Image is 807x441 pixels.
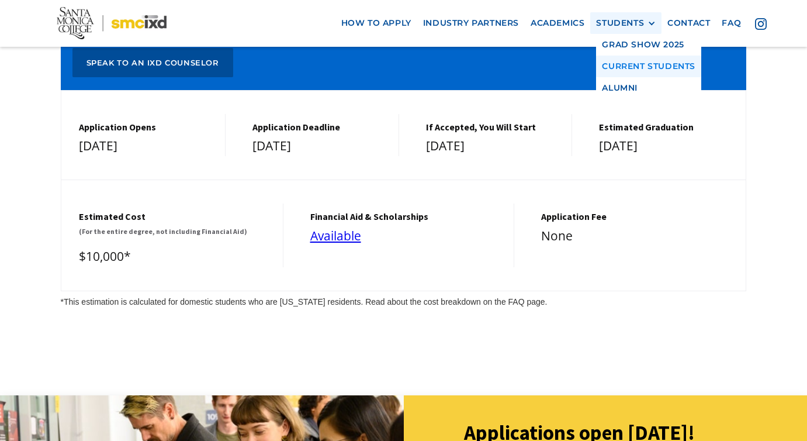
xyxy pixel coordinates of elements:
a: faq [716,12,747,34]
a: Current Students [596,56,701,77]
h5: Application Opens [79,122,213,133]
a: contact [661,12,716,34]
a: Alumni [596,77,701,99]
h5: estimated graduation [599,122,734,133]
div: [DATE] [426,136,560,157]
nav: STUDENTS [596,34,701,98]
h5: financial aid & Scholarships [310,211,503,222]
img: icon - instagram [755,18,767,29]
a: industry partners [417,12,525,34]
div: STUDENTS [596,18,644,28]
a: how to apply [335,12,417,34]
div: [DATE] [79,136,213,157]
div: [DATE] [599,136,734,157]
div: STUDENTS [596,18,656,28]
a: Speak to an IxD counselor [72,48,233,77]
div: None [541,226,734,247]
a: Academics [525,12,590,34]
h5: Estimated cost [79,211,271,222]
div: *This estimation is calculated for domestic students who are [US_STATE] residents. Read about the... [61,296,747,308]
img: Santa Monica College - SMC IxD logo [57,7,167,39]
a: Available [310,228,361,244]
div: [DATE] [252,136,387,157]
div: Speak to an IxD counselor [86,57,219,68]
h5: If Accepted, You Will Start [426,122,560,133]
a: GRAD SHOW 2025 [596,34,701,56]
div: $10,000* [79,246,271,267]
h5: Application Deadline [252,122,387,133]
h6: (For the entire degree, not including Financial Aid) [79,226,271,237]
h5: Application Fee [541,211,734,222]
